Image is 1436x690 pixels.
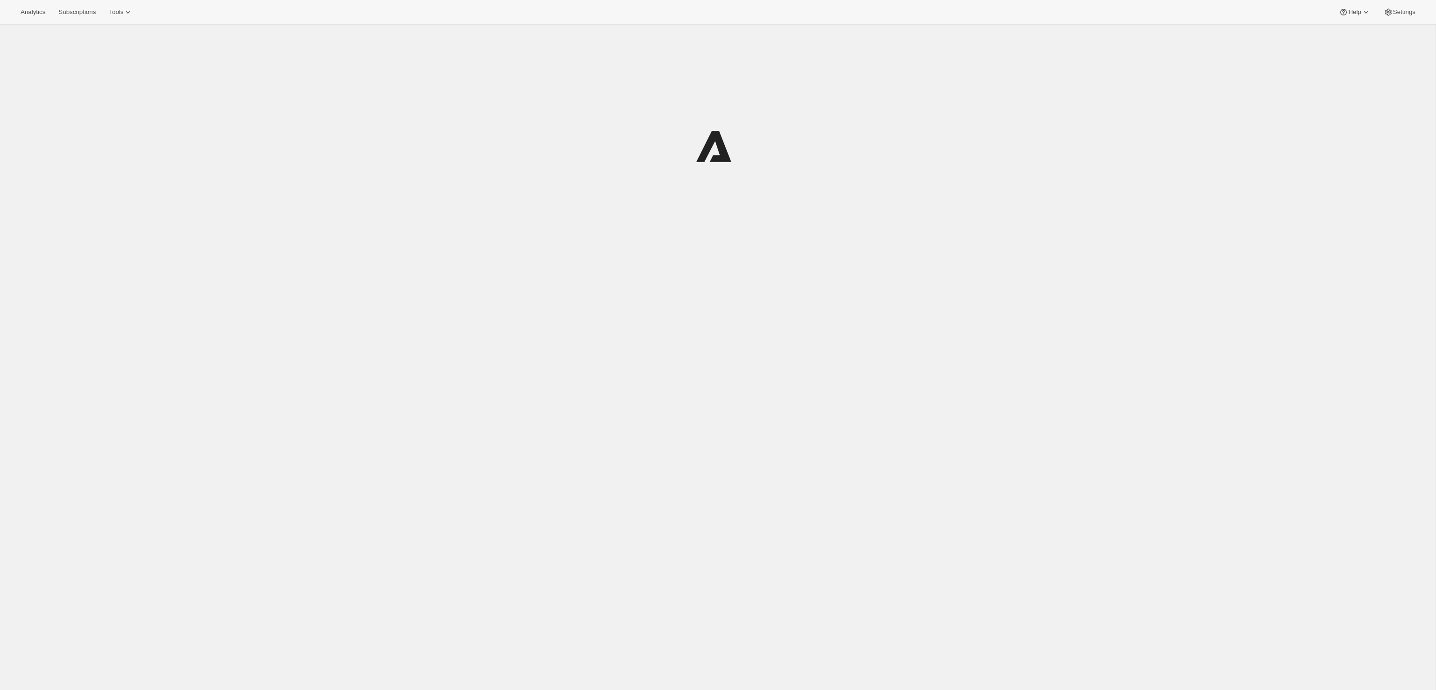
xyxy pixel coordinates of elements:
span: Settings [1393,8,1415,16]
span: Help [1348,8,1361,16]
span: Subscriptions [58,8,96,16]
span: Tools [109,8,123,16]
button: Tools [103,6,138,19]
button: Analytics [15,6,51,19]
button: Help [1333,6,1376,19]
button: Settings [1378,6,1421,19]
button: Subscriptions [53,6,101,19]
span: Analytics [21,8,45,16]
